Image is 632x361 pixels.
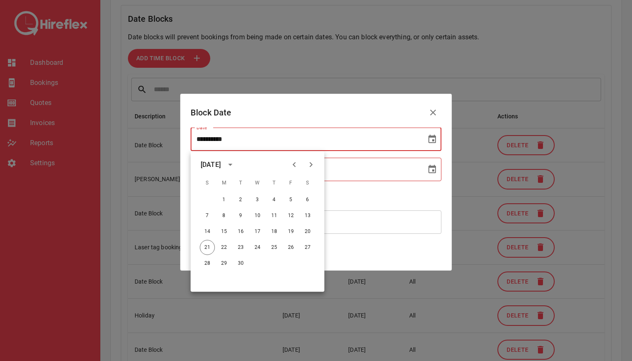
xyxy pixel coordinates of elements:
[233,224,248,239] button: 16
[217,256,232,271] button: 29
[250,240,265,255] button: 24
[300,224,315,239] button: 20
[223,158,237,172] button: calendar view is open, switch to year view
[286,156,303,173] button: Previous month
[233,256,248,271] button: 30
[250,175,265,192] span: Wednesday
[250,224,265,239] button: 17
[233,208,248,223] button: 9
[250,192,265,207] button: 3
[267,240,282,255] button: 25
[250,208,265,223] button: 10
[233,192,248,207] button: 2
[300,240,315,255] button: 27
[200,240,215,255] button: 21
[283,192,298,207] button: 5
[424,131,441,148] button: Choose date
[283,175,298,192] span: Friday
[283,240,298,255] button: 26
[200,175,215,192] span: Sunday
[200,208,215,223] button: 7
[300,175,315,192] span: Saturday
[217,192,232,207] button: 1
[200,224,215,239] button: 14
[233,240,248,255] button: 23
[267,224,282,239] button: 18
[200,256,215,271] button: 28
[191,106,232,119] h6: Block Date
[217,208,232,223] button: 8
[267,175,282,192] span: Thursday
[267,208,282,223] button: 11
[300,208,315,223] button: 13
[424,161,441,178] button: Choose date
[233,175,248,192] span: Tuesday
[303,156,319,173] button: Next month
[283,208,298,223] button: 12
[267,192,282,207] button: 4
[217,240,232,255] button: 22
[283,224,298,239] button: 19
[196,124,211,131] label: Date *
[217,224,232,239] button: 15
[300,192,315,207] button: 6
[217,175,232,192] span: Monday
[201,160,221,170] div: [DATE]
